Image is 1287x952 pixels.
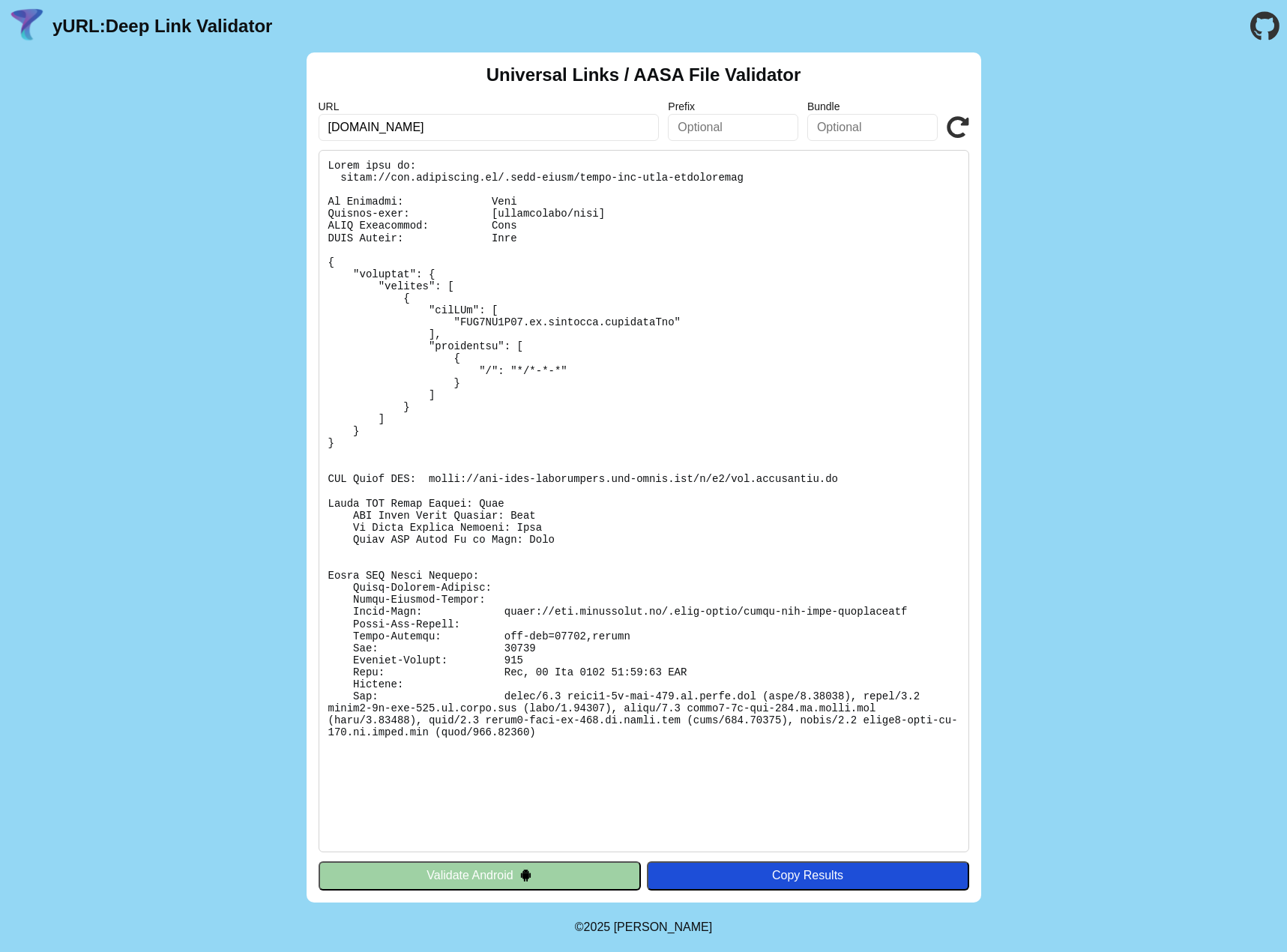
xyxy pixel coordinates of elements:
[584,921,611,933] span: 2025
[319,150,969,852] pre: Lorem ipsu do: sitam://con.adipiscing.el/.sedd-eiusm/tempo-inc-utla-etdoloremag Al Enimadmi: Veni...
[319,114,660,141] input: Required
[319,100,660,112] label: URL
[668,114,798,141] input: Optional
[654,869,962,882] div: Copy Results
[614,921,713,933] a: Michael Ibragimchayev's Personal Site
[807,100,938,112] label: Bundle
[486,64,801,85] h2: Universal Links / AASA File Validator
[647,861,969,890] button: Copy Results
[7,7,46,46] img: yURL Logo
[668,100,798,112] label: Prefix
[519,869,532,882] img: droidIcon.svg
[807,114,938,141] input: Optional
[319,861,641,890] button: Validate Android
[575,903,712,952] footer: ©
[52,16,272,37] a: yURL:Deep Link Validator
